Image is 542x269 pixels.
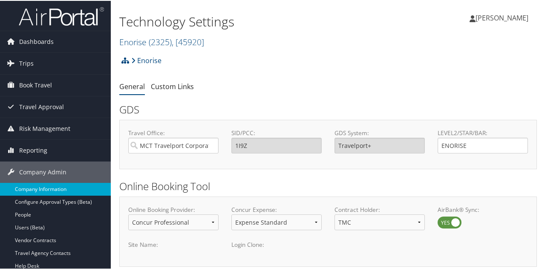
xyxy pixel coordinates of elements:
[470,4,537,30] a: [PERSON_NAME]
[19,161,66,182] span: Company Admin
[19,30,54,52] span: Dashboards
[128,240,219,248] label: Site Name:
[149,35,172,47] span: ( 2325 )
[231,240,322,248] label: Login Clone:
[119,81,145,90] a: General
[172,35,204,47] span: , [ 45920 ]
[334,128,425,136] label: GDS System:
[19,52,34,73] span: Trips
[119,35,204,47] a: Enorise
[119,101,530,116] h2: GDS
[128,205,219,213] label: Online Booking Provider:
[119,178,537,193] h2: Online Booking Tool
[334,205,425,213] label: Contract Holder:
[19,95,64,117] span: Travel Approval
[438,205,528,213] label: AirBank® Sync:
[231,205,322,213] label: Concur Expense:
[19,74,52,95] span: Book Travel
[438,216,461,228] label: AirBank® Sync
[19,6,104,26] img: airportal-logo.png
[476,12,528,22] span: [PERSON_NAME]
[151,81,194,90] a: Custom Links
[231,128,322,136] label: SID/PCC:
[131,51,161,68] a: Enorise
[128,128,219,136] label: Travel Office:
[119,12,398,30] h1: Technology Settings
[19,117,70,139] span: Risk Management
[19,139,47,160] span: Reporting
[438,128,528,136] label: LEVEL2/STAR/BAR:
